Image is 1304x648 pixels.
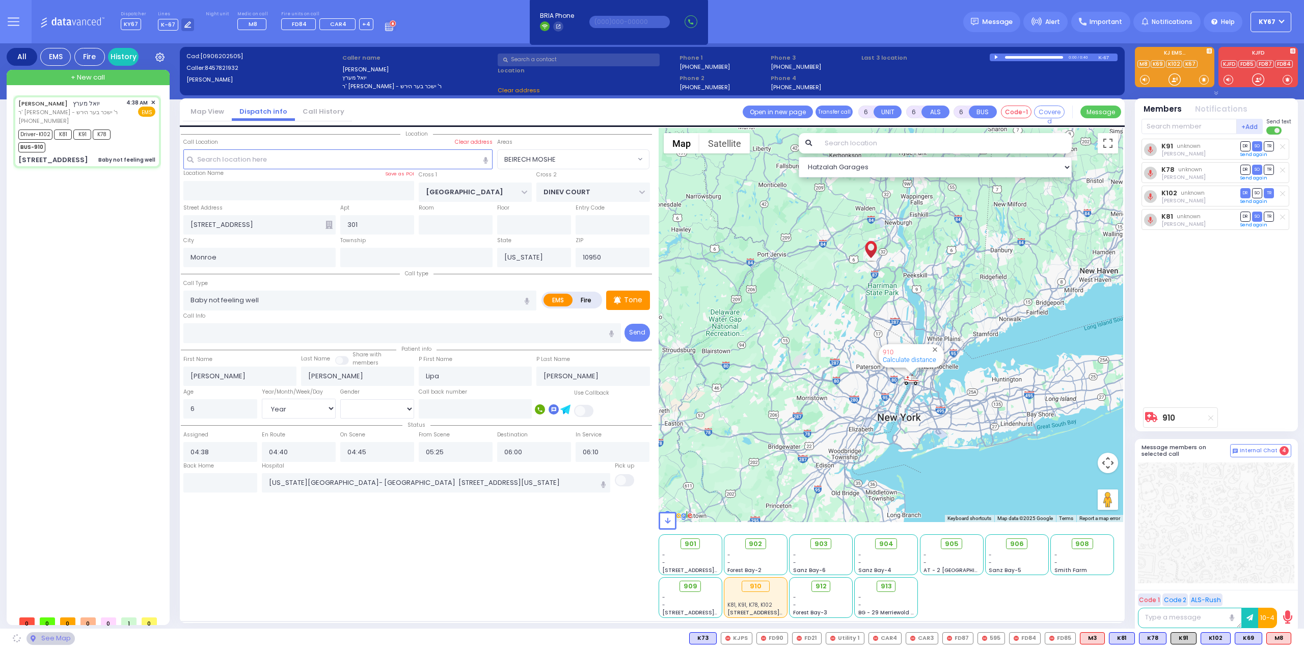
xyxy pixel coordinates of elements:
[18,117,69,125] span: [PHONE_NUMBER]
[183,149,493,169] input: Search location here
[661,509,695,522] a: Open this area in Google Maps (opens a new window)
[295,107,352,116] a: Call History
[930,345,940,354] button: Close
[183,431,208,439] label: Assigned
[858,593,861,601] span: -
[1162,414,1175,422] a: 910
[342,65,495,74] label: [PERSON_NAME]
[19,617,35,625] span: 0
[26,632,74,645] div: See map
[576,204,605,212] label: Entry Code
[1264,165,1274,174] span: TR
[771,63,821,70] label: [PHONE_NUMBER]
[1109,632,1135,644] div: BLS
[455,138,493,146] label: Clear address
[540,11,574,20] span: BRIA Phone
[883,356,936,364] a: Calculate distance
[497,138,512,146] label: Areas
[121,617,137,625] span: 1
[419,355,452,364] label: P First Name
[742,581,770,592] div: 910
[1109,632,1135,644] div: K81
[340,204,349,212] label: Apt
[1221,17,1235,27] span: Help
[1152,17,1192,27] span: Notifications
[771,74,858,83] span: Phone 4
[977,632,1005,644] div: 595
[544,294,573,306] label: EMS
[536,355,570,364] label: P Last Name
[183,279,208,288] label: Call Type
[1161,213,1173,220] a: K81
[727,601,772,609] span: K81, K91, K78, K102
[589,16,670,28] input: (000)000-00000
[1171,632,1197,644] div: K91
[721,632,752,644] div: KJPS
[400,130,433,138] span: Location
[1161,166,1175,173] a: K78
[121,11,146,17] label: Dispatcher
[749,539,762,549] span: 902
[497,149,649,169] span: BEIRECH MOSHE
[73,99,100,108] span: יואל מערץ
[1068,51,1077,63] div: 0:00
[325,221,333,229] span: Other building occupants
[1161,142,1173,150] a: K91
[1045,17,1060,27] span: Alert
[1189,593,1222,606] button: ALS-Rush
[108,48,139,66] a: History
[340,237,366,245] label: Township
[1075,539,1089,549] span: 908
[186,52,339,61] label: Cad:
[689,632,717,644] div: BLS
[1252,188,1262,198] span: SO
[576,237,583,245] label: ZIP
[402,421,430,429] span: Status
[1080,106,1121,118] button: Message
[1266,125,1283,136] label: Turn off text
[1054,559,1057,566] span: -
[1235,632,1262,644] div: K69
[1178,166,1202,173] span: unknown
[54,129,72,140] span: K81
[40,48,71,66] div: EMS
[727,559,730,566] span: -
[662,559,665,566] span: -
[725,636,730,641] img: red-radio-icon.svg
[497,431,528,439] label: Destination
[793,551,796,559] span: -
[793,559,796,566] span: -
[1001,106,1031,118] button: Code-1
[689,632,717,644] div: K73
[1079,51,1089,63] div: 0:40
[1166,60,1182,68] a: K102
[923,566,999,574] span: AT - 2 [GEOGRAPHIC_DATA]
[906,632,938,644] div: CAR3
[874,106,902,118] button: UNIT
[576,431,602,439] label: In Service
[183,237,194,245] label: City
[281,11,373,17] label: Fire units on call
[1014,636,1019,641] img: red-radio-icon.svg
[1098,54,1118,61] div: K-67
[1240,151,1267,158] a: Send again
[18,142,45,152] span: BUS-910
[237,11,269,17] label: Medic on call
[80,617,96,625] span: 0
[1240,198,1267,204] a: Send again
[1054,566,1087,574] span: Smith Farm
[942,632,973,644] div: FD87
[200,52,243,60] span: [0906202505]
[142,617,157,625] span: 0
[771,83,821,91] label: [PHONE_NUMBER]
[1098,453,1118,473] button: Map camera controls
[1139,632,1166,644] div: K78
[18,99,68,108] a: [PERSON_NAME]
[158,19,178,31] span: K-67
[1240,188,1251,198] span: DR
[793,601,796,609] span: -
[232,107,295,116] a: Dispatch info
[1137,60,1150,68] a: M8
[662,601,665,609] span: -
[947,636,952,641] img: red-radio-icon.svg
